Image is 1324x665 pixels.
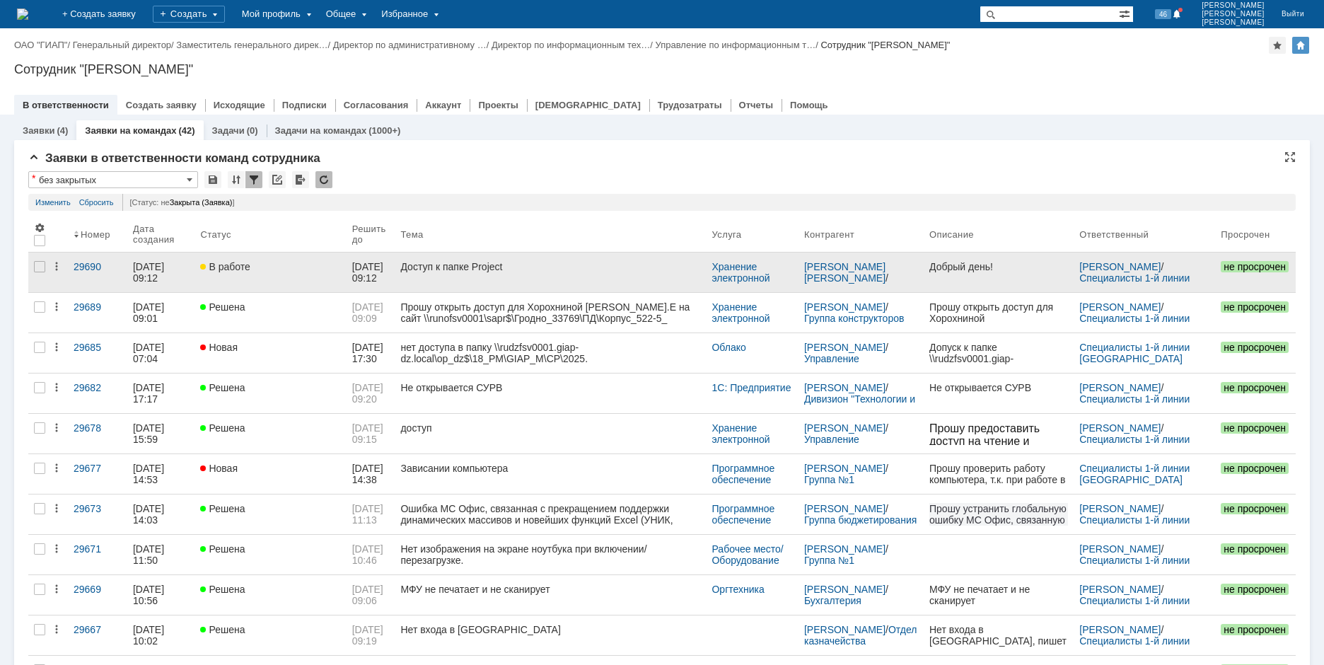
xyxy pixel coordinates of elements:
div: На всю страницу [1284,151,1296,163]
span: Решена [200,543,245,555]
div: / [804,624,918,647]
div: 29678 [74,422,122,434]
div: [DATE] 14:03 [133,503,167,526]
div: / [804,261,918,284]
div: Фильтрация... [245,171,262,188]
a: [PERSON_NAME] [1079,624,1161,635]
a: ОАО "ГИАП" [14,40,67,50]
div: Обновлять список [315,171,332,188]
div: / [1079,261,1209,284]
div: / [176,40,332,50]
a: 29667 [68,615,127,655]
span: Решена [200,584,245,595]
a: Заявки [23,125,54,136]
div: Зависании компьютера [400,463,700,474]
a: Решена [194,615,346,655]
div: / [1079,503,1209,526]
div: / [1079,543,1209,566]
span: не просрочен [1221,624,1289,635]
a: В работе [194,253,346,292]
div: Действия [51,382,62,393]
span: не просрочен [1221,261,1289,272]
a: Прошу открыть доступ для Хорохниной [PERSON_NAME].Е на сайт \\runofsv0001\sapr$\Гродно_33769\ПД\К... [395,293,706,332]
a: Ошибка МС Офис, связанная с прекращением поддержки динамических массивов и новейших функций Excel... [395,495,706,534]
div: [DATE] 09:12 [133,261,167,284]
div: Контрагент [804,229,854,240]
div: (4) [57,125,68,136]
div: / [492,40,656,50]
th: Дата создания [127,216,194,253]
div: / [1079,382,1209,405]
a: [PERSON_NAME] [804,301,885,313]
a: Решена [194,374,346,413]
span: В работе [200,261,250,272]
a: [PERSON_NAME] [804,422,885,434]
div: Действия [51,463,62,474]
div: / [73,40,177,50]
div: / [1079,422,1209,445]
div: / [656,40,821,50]
a: [PERSON_NAME] [804,624,885,635]
a: [DATE] 17:17 [127,374,194,413]
a: Директор по административному … [333,40,487,50]
th: Тема [395,216,706,253]
a: Специалисты 1-й линии [GEOGRAPHIC_DATA] [1079,555,1195,577]
div: Статус [200,229,231,240]
div: / [804,463,918,485]
a: не просрочен [1215,293,1296,332]
a: Нет входа в [GEOGRAPHIC_DATA] [395,615,706,655]
a: [DATE] 11:50 [127,535,194,574]
a: Специалисты 1-й линии [GEOGRAPHIC_DATA] [1079,342,1192,364]
span: [PERSON_NAME] [1202,18,1265,27]
a: [DATE] 07:04 [127,333,194,373]
div: Нет входа в [GEOGRAPHIC_DATA] [400,624,700,635]
div: Ошибка МС Офис, связанная с прекращением поддержки динамических массивов и новейших функций Excel... [400,503,700,526]
a: Хранение электронной информации [712,261,772,295]
div: 29690 [74,261,122,272]
div: / [333,40,492,50]
div: [DATE] 17:17 [133,382,167,405]
div: Действия [51,624,62,635]
a: 29671 [68,535,127,574]
a: 29682 [68,374,127,413]
div: Действия [51,261,62,272]
a: [DATE] 09:06 [347,575,395,615]
div: Действия [51,503,62,514]
div: Действия [51,342,62,353]
a: не просрочен [1215,535,1296,574]
a: 29669 [68,575,127,615]
div: Сотрудник "[PERSON_NAME]" [820,40,950,50]
a: Заместитель генерального дирек… [176,40,327,50]
span: не просрочен [1221,584,1289,595]
span: Настройки [34,222,45,233]
div: / [14,40,73,50]
div: [DATE] 10:56 [133,584,167,606]
a: [DATE] 14:53 [127,454,194,494]
div: 29669 [74,584,122,595]
a: не просрочен [1215,495,1296,534]
div: 29671 [74,543,122,555]
a: [DATE] 09:15 [347,414,395,453]
span: Новая [200,342,238,353]
span: [DATE] 09:20 [352,382,386,405]
div: 29689 [74,301,122,313]
span: Решена [200,624,245,635]
a: [DATE] 09:12 [127,253,194,292]
span: Решена [200,503,245,514]
th: Статус [194,216,346,253]
div: [DATE] 11:50 [133,543,167,566]
a: Рабочее место/Оборудование [712,543,783,566]
div: Решить до [352,224,390,245]
a: Специалисты 1-й линии [GEOGRAPHIC_DATA] [1079,635,1192,658]
a: Решена [194,535,346,574]
a: Новая [194,454,346,494]
a: [PERSON_NAME] [1079,382,1161,393]
span: не просрочен [1221,463,1289,474]
span: Новая [200,463,238,474]
div: Дата создания [133,224,178,245]
div: Действия [51,301,62,313]
a: [PERSON_NAME] [1079,261,1161,272]
span: [DATE] 09:09 [352,301,386,324]
a: не просрочен [1215,374,1296,413]
a: Доступ к папке Project [395,253,706,292]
